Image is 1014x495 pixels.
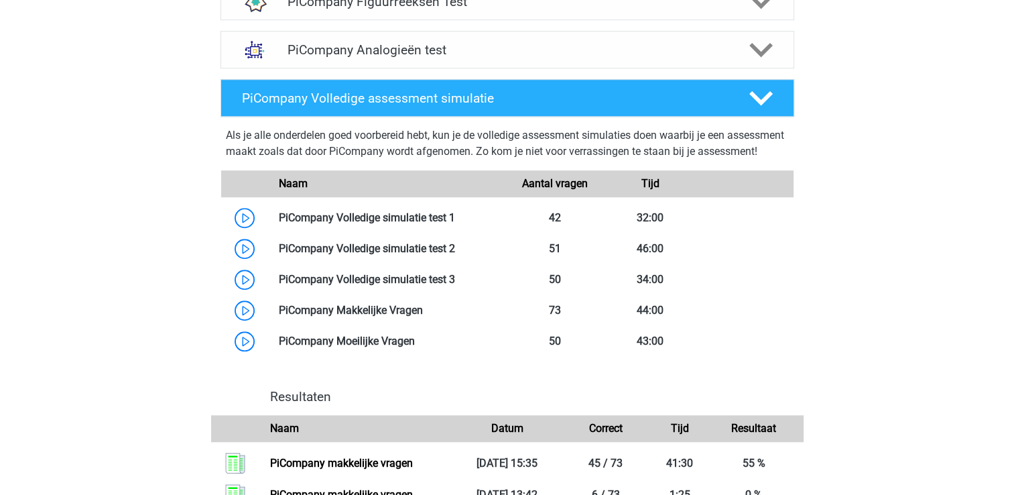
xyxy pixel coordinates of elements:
div: Aantal vragen [507,176,602,192]
h4: Resultaten [270,389,793,404]
div: Resultaat [704,421,803,437]
div: PiCompany Makkelijke Vragen [269,302,507,319]
div: Naam [269,176,507,192]
div: Als je alle onderdelen goed voorbereid hebt, kun je de volledige assessment simulaties doen waarb... [226,127,789,165]
div: PiCompany Volledige simulatie test 2 [269,241,507,257]
div: PiCompany Volledige simulatie test 1 [269,210,507,226]
h4: PiCompany Analogieën test [288,42,726,58]
div: Tijd [603,176,698,192]
div: Correct [556,421,655,437]
div: Datum [458,421,556,437]
img: analogieen [237,32,272,67]
div: Tijd [655,421,704,437]
a: PiCompany Volledige assessment simulatie [215,79,800,117]
a: analogieen PiCompany Analogieën test [215,31,800,68]
div: PiCompany Moeilijke Vragen [269,333,507,349]
div: PiCompany Volledige simulatie test 3 [269,272,507,288]
h4: PiCompany Volledige assessment simulatie [242,91,727,106]
a: PiCompany makkelijke vragen [270,457,413,470]
div: Naam [260,421,458,437]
